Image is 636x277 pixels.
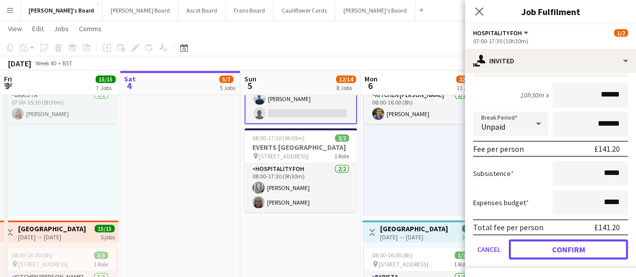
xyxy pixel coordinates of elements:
[336,84,355,91] div: 8 Jobs
[21,1,103,20] button: [PERSON_NAME]'s Board
[54,24,69,33] span: Jobs
[473,198,529,207] label: Expenses budget
[12,251,52,259] span: 08:00-16:00 (8h)
[4,74,12,83] span: Fri
[8,24,22,33] span: View
[481,122,505,132] span: Unpaid
[101,232,115,241] div: 5 jobs
[96,75,116,83] span: 15/15
[456,75,476,83] span: 22/24
[473,29,522,37] span: Hospitality FOH
[457,84,476,91] div: 11 Jobs
[244,128,357,212] app-job-card: 08:00-17:30 (9h30m)2/2EVENTS [GEOGRAPHIC_DATA] [STREET_ADDRESS]1 RoleHospitality FOH2/208:00-17:3...
[509,239,628,259] button: Confirm
[252,134,305,142] span: 08:00-17:30 (9h30m)
[75,22,106,35] a: Comms
[226,1,274,20] button: Frans Board
[18,224,86,233] h3: [GEOGRAPHIC_DATA]
[594,144,620,154] div: £141.20
[95,225,115,232] span: 15/15
[94,251,108,259] span: 3/3
[8,58,31,68] div: [DATE]
[379,260,428,268] span: [STREET_ADDRESS]
[28,22,48,35] a: Edit
[363,80,378,91] span: 6
[18,233,86,241] div: [DATE] → [DATE]
[364,89,477,124] app-card-role: Kitchen [PERSON_NAME]1/108:00-16:00 (8h)[PERSON_NAME]
[380,233,448,241] div: [DATE] → [DATE]
[96,84,115,91] div: 7 Jobs
[365,74,378,83] span: Mon
[462,225,476,232] span: 3/3
[473,144,524,154] div: Fee per person
[79,24,102,33] span: Comms
[94,260,108,268] span: 1 Role
[50,22,73,35] a: Jobs
[18,260,68,268] span: [STREET_ADDRESS]
[454,260,469,268] span: 1 Role
[219,75,233,83] span: 5/7
[520,90,549,100] div: 10h30m x
[244,74,256,83] span: Sun
[244,143,357,152] h3: EVENTS [GEOGRAPHIC_DATA]
[455,251,469,259] span: 1/1
[336,75,356,83] span: 12/14
[334,152,349,160] span: 1 Role
[372,251,413,259] span: 08:00-16:00 (8h)
[243,80,256,91] span: 5
[594,222,620,232] div: £141.20
[220,84,235,91] div: 5 Jobs
[473,169,514,178] label: Subsistence
[473,37,628,45] div: 07:00-17:30 (10h30m)
[244,163,357,212] app-card-role: Hospitality FOH2/208:00-17:30 (9h30m)[PERSON_NAME][PERSON_NAME]
[62,59,72,67] div: BST
[244,73,357,124] app-card-role: Hospitality FOH1/207:00-17:30 (10h30m)[PERSON_NAME]
[380,224,448,233] h3: [GEOGRAPHIC_DATA]
[4,22,26,35] a: View
[473,29,530,37] button: Hospitality FOH
[4,89,116,124] app-card-role: Barista1/107:00-15:30 (8h30m)[PERSON_NAME]
[3,80,12,91] span: 3
[473,222,543,232] div: Total fee per person
[465,49,636,73] div: Invited
[335,134,349,142] span: 2/2
[614,29,628,37] span: 1/2
[123,80,136,91] span: 4
[124,74,136,83] span: Sat
[178,1,226,20] button: Ascot Board
[103,1,178,20] button: [PERSON_NAME] Board
[462,232,476,241] div: 3 jobs
[33,59,58,67] span: Week 40
[32,24,44,33] span: Edit
[465,5,636,18] h3: Job Fulfilment
[335,1,415,20] button: [PERSON_NAME]'s Board
[259,152,309,160] span: [STREET_ADDRESS]
[473,239,505,259] button: Cancel
[274,1,335,20] button: Cauliflower Cards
